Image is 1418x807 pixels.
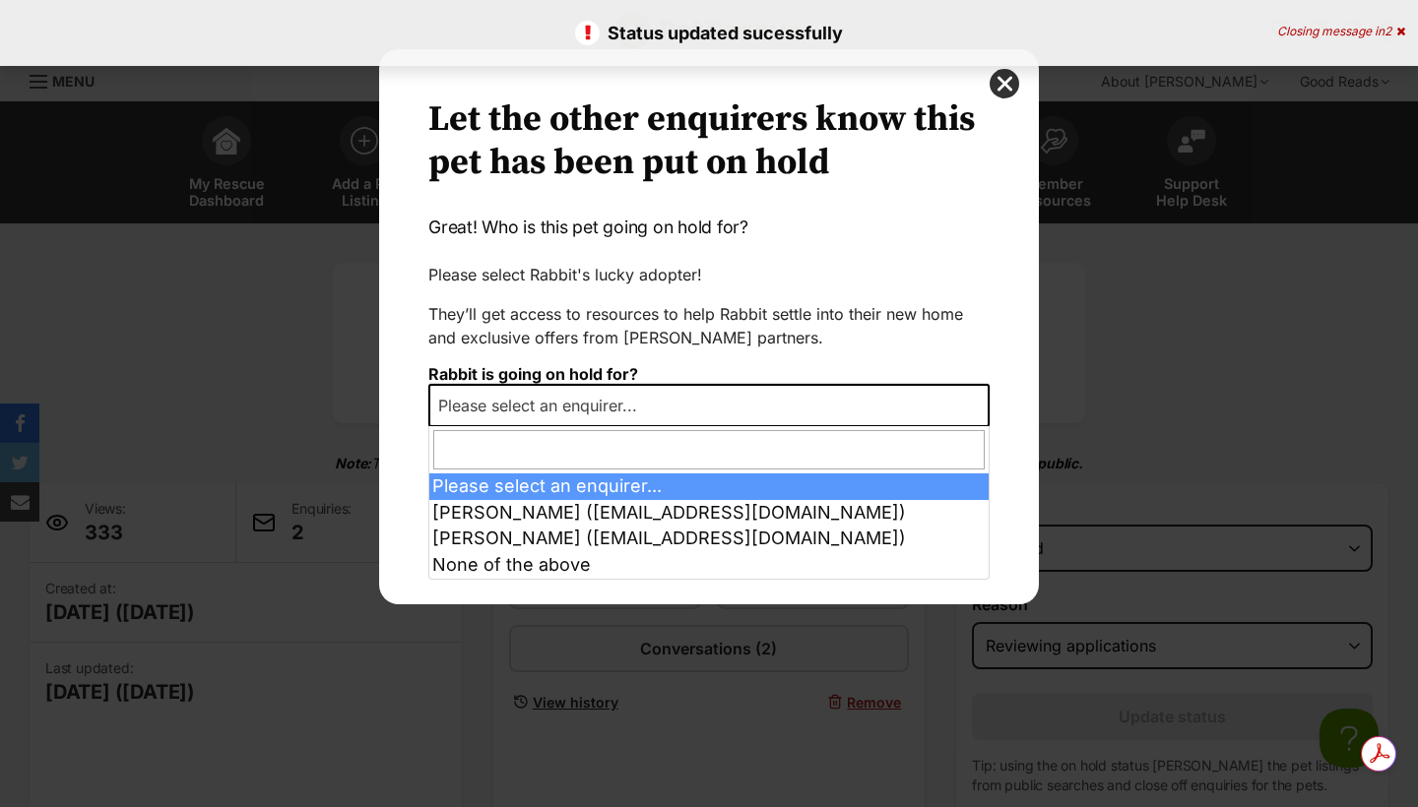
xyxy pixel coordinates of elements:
span: Please select an enquirer... [430,392,657,419]
p: They’ll get access to resources to help Rabbit settle into their new home and exclusive offers fr... [428,302,990,349]
span: Please select an enquirer... [428,384,990,427]
span: 2 [1385,24,1391,38]
li: None of the above [429,552,989,579]
label: Rabbit is going on hold for? [428,364,638,384]
button: close [990,69,1019,98]
p: Great! Who is this pet going on hold for? [428,215,990,240]
p: Please select Rabbit's lucky adopter! [428,263,990,286]
li: [PERSON_NAME] ([EMAIL_ADDRESS][DOMAIN_NAME]) [429,526,989,552]
h2: Let the other enquirers know this pet has been put on hold [428,98,990,185]
li: [PERSON_NAME] ([EMAIL_ADDRESS][DOMAIN_NAME]) [429,500,989,527]
li: Please select an enquirer... [429,473,989,500]
p: Status updated sucessfully [20,20,1398,46]
div: Closing message in [1277,25,1405,38]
